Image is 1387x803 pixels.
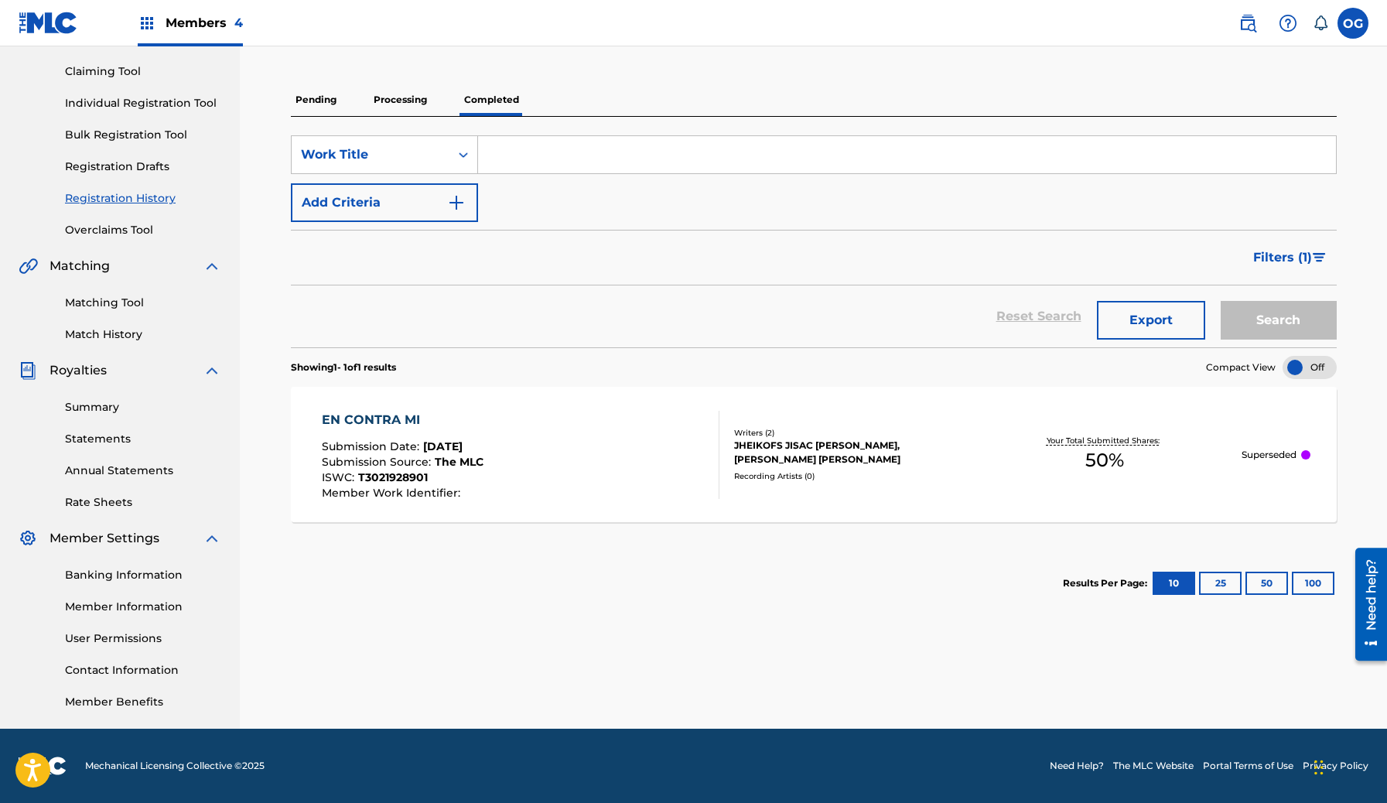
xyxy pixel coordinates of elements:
img: search [1238,14,1257,32]
a: Registration History [65,190,221,207]
span: Submission Date : [322,439,423,453]
img: logo [19,757,67,775]
a: Individual Registration Tool [65,95,221,111]
p: Pending [291,84,341,116]
div: Work Title [301,145,440,164]
span: Compact View [1206,360,1276,374]
div: Writers ( 2 ) [734,427,968,439]
p: Showing 1 - 1 of 1 results [291,360,396,374]
img: 9d2ae6d4665cec9f34b9.svg [447,193,466,212]
form: Search Form [291,135,1337,347]
a: Statements [65,431,221,447]
a: Portal Terms of Use [1203,759,1293,773]
div: Help [1273,8,1303,39]
div: User Menu [1337,8,1368,39]
img: filter [1313,253,1326,262]
div: Notifications [1313,15,1328,31]
div: Recording Artists ( 0 ) [734,470,968,482]
a: Banking Information [65,567,221,583]
button: 25 [1199,572,1242,595]
button: Filters (1) [1244,238,1337,277]
span: The MLC [435,455,483,469]
div: Drag [1314,744,1324,791]
span: T3021928901 [358,470,428,484]
span: Members [166,14,243,32]
span: [DATE] [423,439,463,453]
img: Royalties [19,361,37,380]
span: Matching [50,257,110,275]
a: Match History [65,326,221,343]
a: Member Information [65,599,221,615]
button: 10 [1153,572,1195,595]
span: ISWC : [322,470,358,484]
button: 100 [1292,572,1334,595]
img: Member Settings [19,529,37,548]
img: expand [203,257,221,275]
iframe: Resource Center [1344,542,1387,667]
button: Export [1097,301,1205,340]
button: Add Criteria [291,183,478,222]
span: 50 % [1085,446,1124,474]
a: Annual Statements [65,463,221,479]
a: Registration Drafts [65,159,221,175]
a: Public Search [1232,8,1263,39]
a: Summary [65,399,221,415]
img: MLC Logo [19,12,78,34]
a: Matching Tool [65,295,221,311]
p: Processing [369,84,432,116]
span: Member Settings [50,529,159,548]
a: Privacy Policy [1303,759,1368,773]
span: Royalties [50,361,107,380]
a: The MLC Website [1113,759,1194,773]
a: User Permissions [65,630,221,647]
img: Top Rightsholders [138,14,156,32]
a: Claiming Tool [65,63,221,80]
a: Bulk Registration Tool [65,127,221,143]
div: JHEIKOFS JISAC [PERSON_NAME], [PERSON_NAME] [PERSON_NAME] [734,439,968,466]
span: Mechanical Licensing Collective © 2025 [85,759,265,773]
a: Overclaims Tool [65,222,221,238]
a: Contact Information [65,662,221,678]
a: EN CONTRA MISubmission Date:[DATE]Submission Source:The MLCISWC:T3021928901Member Work Identifier... [291,387,1337,522]
div: EN CONTRA MI [322,411,483,429]
p: Your Total Submitted Shares: [1047,435,1163,446]
p: Completed [459,84,524,116]
img: expand [203,529,221,548]
img: expand [203,361,221,380]
img: help [1279,14,1297,32]
a: Member Benefits [65,694,221,710]
iframe: Chat Widget [1310,729,1387,803]
span: 4 [234,15,243,30]
p: Superseded [1242,448,1296,462]
span: Member Work Identifier : [322,486,464,500]
button: 50 [1245,572,1288,595]
span: Filters ( 1 ) [1253,248,1312,267]
p: Results Per Page: [1063,576,1151,590]
span: Submission Source : [322,455,435,469]
a: Rate Sheets [65,494,221,511]
a: Need Help? [1050,759,1104,773]
img: Matching [19,257,38,275]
